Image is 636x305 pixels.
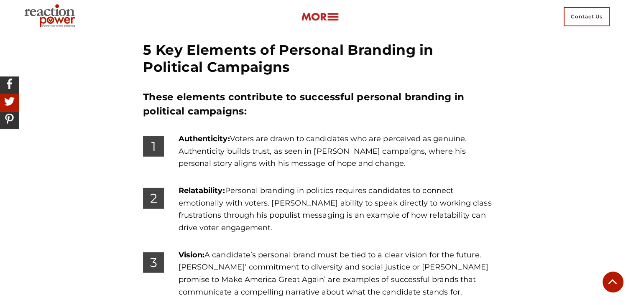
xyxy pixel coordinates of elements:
[179,186,225,195] strong: Relatability:
[21,2,82,32] img: Executive Branding | Personal Branding Agency
[2,94,17,109] img: Share On Twitter
[2,112,17,126] img: Share On Pinterest
[143,188,164,209] p: 2
[179,134,230,143] strong: Authenticity:
[301,12,339,22] img: more-btn.png
[564,7,610,26] span: Contact Us
[143,90,493,118] h4: These elements contribute to successful personal branding in political campaigns:
[143,41,493,76] h2: 5 Key Elements of Personal Branding in Political Campaigns
[143,136,164,157] p: 1
[2,76,17,91] img: Share On Facebook
[179,133,493,170] p: Voters are drawn to candidates who are perceived as genuine. Authenticity builds trust, as seen i...
[143,252,164,273] p: 3
[179,250,205,259] strong: Vision:
[179,185,493,234] p: Personal branding in politics requires candidates to connect emotionally with voters. [PERSON_NAM...
[179,249,493,299] p: A candidate’s personal brand must be tied to a clear vision for the future. [PERSON_NAME]’ commit...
